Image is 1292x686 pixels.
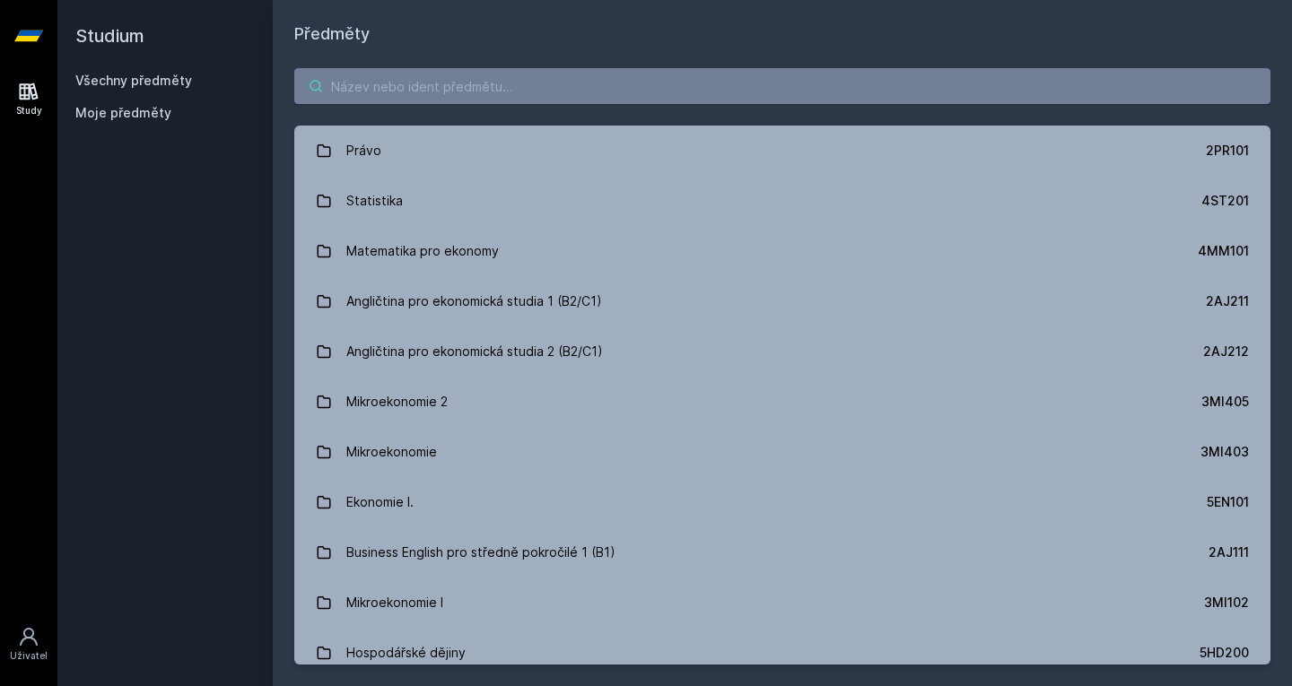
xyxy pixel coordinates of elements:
[16,104,42,117] div: Study
[4,72,54,126] a: Study
[1200,644,1249,662] div: 5HD200
[294,577,1270,628] a: Mikroekonomie I 3MI102
[1204,594,1249,612] div: 3MI102
[294,22,1270,47] h1: Předměty
[294,68,1270,104] input: Název nebo ident předmětu…
[346,585,443,621] div: Mikroekonomie I
[294,377,1270,427] a: Mikroekonomie 2 3MI405
[1203,343,1249,360] div: 2AJ212
[346,334,603,369] div: Angličtina pro ekonomická studia 2 (B2/C1)
[294,226,1270,276] a: Matematika pro ekonomy 4MM101
[346,534,615,570] div: Business English pro středně pokročilé 1 (B1)
[10,649,48,663] div: Uživatel
[294,477,1270,527] a: Ekonomie I. 5EN101
[294,276,1270,326] a: Angličtina pro ekonomická studia 1 (B2/C1) 2AJ211
[346,283,602,319] div: Angličtina pro ekonomická studia 1 (B2/C1)
[1198,242,1249,260] div: 4MM101
[1201,393,1249,411] div: 3MI405
[1200,443,1249,461] div: 3MI403
[346,484,414,520] div: Ekonomie I.
[294,126,1270,176] a: Právo 2PR101
[1206,142,1249,160] div: 2PR101
[346,384,448,420] div: Mikroekonomie 2
[4,617,54,672] a: Uživatel
[346,635,466,671] div: Hospodářské dějiny
[294,326,1270,377] a: Angličtina pro ekonomická studia 2 (B2/C1) 2AJ212
[294,176,1270,226] a: Statistika 4ST201
[294,427,1270,477] a: Mikroekonomie 3MI403
[1201,192,1249,210] div: 4ST201
[346,183,403,219] div: Statistika
[1209,543,1249,561] div: 2AJ111
[1206,292,1249,310] div: 2AJ211
[75,73,192,88] a: Všechny předměty
[1207,493,1249,511] div: 5EN101
[346,133,381,169] div: Právo
[346,233,499,269] div: Matematika pro ekonomy
[75,104,171,122] span: Moje předměty
[294,527,1270,577] a: Business English pro středně pokročilé 1 (B1) 2AJ111
[294,628,1270,678] a: Hospodářské dějiny 5HD200
[346,434,437,470] div: Mikroekonomie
